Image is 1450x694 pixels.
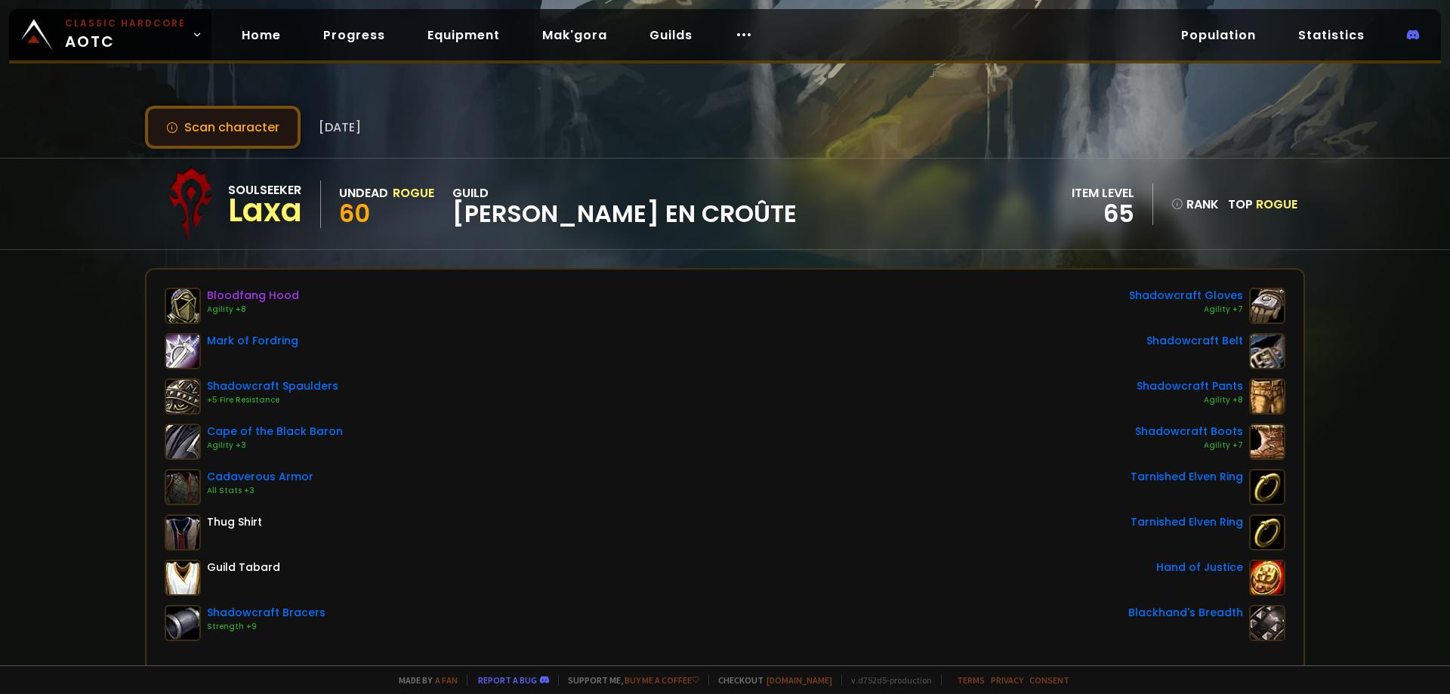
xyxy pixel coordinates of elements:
[165,333,201,369] img: item-15411
[207,304,299,316] div: Agility +8
[165,560,201,596] img: item-5976
[1249,605,1285,641] img: item-13965
[207,485,313,497] div: All Stats +3
[452,202,797,225] span: [PERSON_NAME] en croûte
[339,196,370,230] span: 60
[1171,195,1219,214] div: rank
[1228,195,1297,214] div: Top
[1129,304,1243,316] div: Agility +7
[1135,440,1243,452] div: Agility +7
[1135,424,1243,440] div: Shadowcraft Boots
[207,621,325,633] div: Strength +9
[207,288,299,304] div: Bloodfang Hood
[207,378,338,394] div: Shadowcraft Spaulders
[165,514,201,551] img: item-2105
[9,9,211,60] a: Classic HardcoreAOTC
[165,424,201,460] img: item-13340
[708,674,832,686] span: Checkout
[165,469,201,505] img: item-14637
[207,333,298,349] div: Mark of Fordring
[1146,333,1243,349] div: Shadowcraft Belt
[207,394,338,406] div: +5 Fire Resistance
[452,184,797,225] div: guild
[390,674,458,686] span: Made by
[65,17,186,53] span: AOTC
[228,180,302,199] div: Soulseeker
[1256,196,1297,213] span: Rogue
[339,184,388,202] div: Undead
[1249,424,1285,460] img: item-16711
[207,560,280,575] div: Guild Tabard
[228,199,302,222] div: Laxa
[1249,560,1285,596] img: item-11815
[145,106,301,149] button: Scan character
[1137,378,1243,394] div: Shadowcraft Pants
[393,184,434,202] div: Rogue
[1249,469,1285,505] img: item-18500
[1137,394,1243,406] div: Agility +8
[991,674,1023,686] a: Privacy
[1249,378,1285,415] img: item-16709
[65,17,186,30] small: Classic Hardcore
[165,378,201,415] img: item-16708
[767,674,832,686] a: [DOMAIN_NAME]
[1286,20,1377,51] a: Statistics
[478,674,537,686] a: Report a bug
[207,469,313,485] div: Cadaverous Armor
[530,20,619,51] a: Mak'gora
[415,20,512,51] a: Equipment
[1131,514,1243,530] div: Tarnished Elven Ring
[230,20,293,51] a: Home
[207,605,325,621] div: Shadowcraft Bracers
[165,605,201,641] img: item-16710
[957,674,985,686] a: Terms
[1128,605,1243,621] div: Blackhand's Breadth
[435,674,458,686] a: a fan
[1249,514,1285,551] img: item-18500
[207,440,343,452] div: Agility +3
[1072,184,1134,202] div: item level
[165,288,201,324] img: item-16908
[319,118,361,137] span: [DATE]
[1249,288,1285,324] img: item-16712
[1072,202,1134,225] div: 65
[841,674,932,686] span: v. d752d5 - production
[1129,288,1243,304] div: Shadowcraft Gloves
[207,514,262,530] div: Thug Shirt
[1029,674,1069,686] a: Consent
[637,20,705,51] a: Guilds
[1169,20,1268,51] a: Population
[1131,469,1243,485] div: Tarnished Elven Ring
[311,20,397,51] a: Progress
[558,674,699,686] span: Support me,
[1249,333,1285,369] img: item-16713
[625,674,699,686] a: Buy me a coffee
[1156,560,1243,575] div: Hand of Justice
[207,424,343,440] div: Cape of the Black Baron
